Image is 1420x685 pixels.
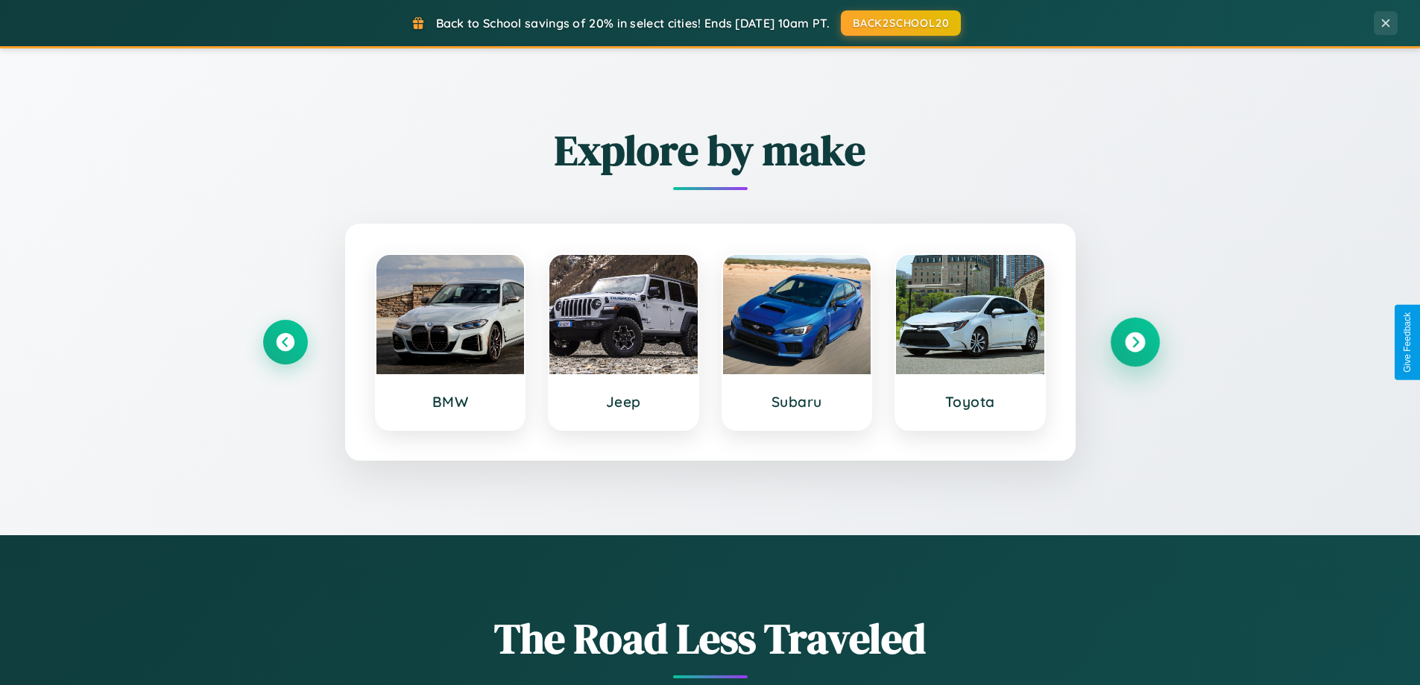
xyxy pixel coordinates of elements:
[564,393,683,411] h3: Jeep
[263,610,1158,667] h1: The Road Less Traveled
[263,121,1158,179] h2: Explore by make
[391,393,510,411] h3: BMW
[1402,312,1413,373] div: Give Feedback
[841,10,961,36] button: BACK2SCHOOL20
[911,393,1029,411] h3: Toyota
[436,16,830,31] span: Back to School savings of 20% in select cities! Ends [DATE] 10am PT.
[738,393,856,411] h3: Subaru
